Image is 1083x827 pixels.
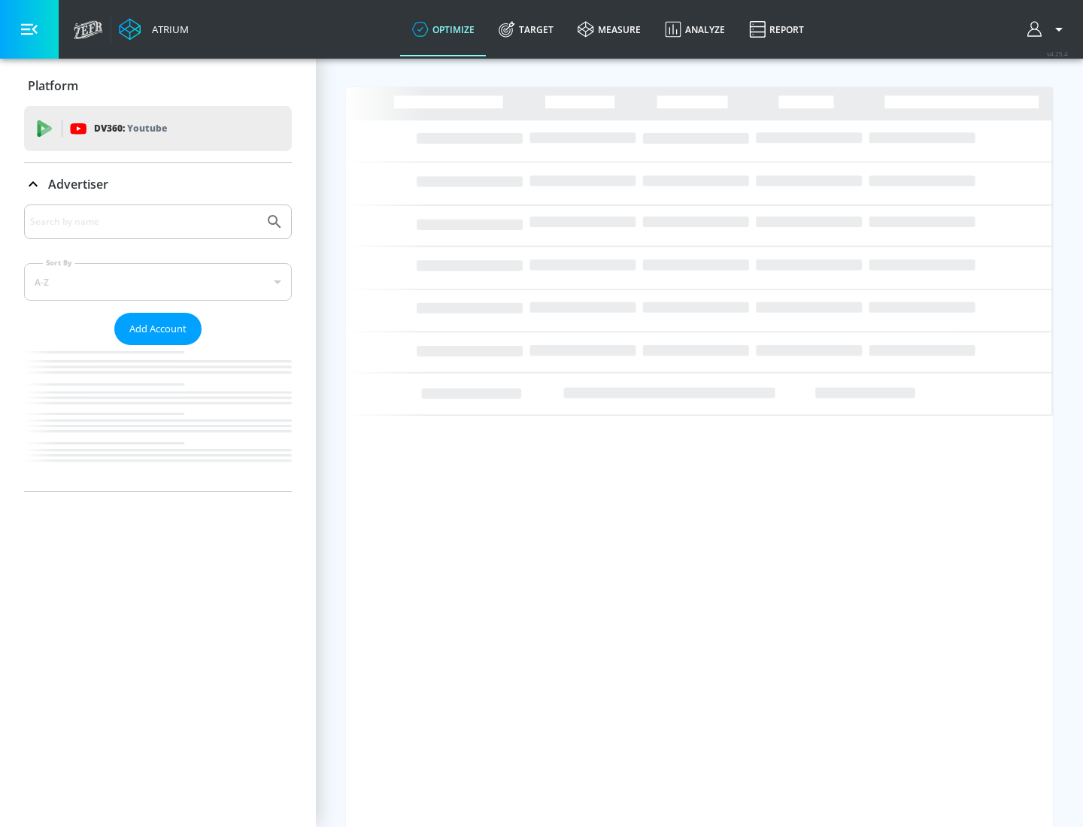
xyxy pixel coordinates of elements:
div: DV360: Youtube [24,106,292,151]
div: A-Z [24,263,292,301]
p: Platform [28,77,78,94]
a: Analyze [653,2,737,56]
p: DV360: [94,120,167,137]
p: Youtube [127,120,167,136]
a: measure [566,2,653,56]
span: Add Account [129,320,187,338]
nav: list of Advertiser [24,345,292,491]
a: optimize [400,2,487,56]
div: Platform [24,65,292,107]
input: Search by name [30,212,258,232]
label: Sort By [43,258,75,268]
div: Advertiser [24,163,292,205]
button: Add Account [114,313,202,345]
p: Advertiser [48,176,108,192]
div: Advertiser [24,204,292,491]
a: Target [487,2,566,56]
div: Atrium [146,23,189,36]
a: Report [737,2,816,56]
a: Atrium [119,18,189,41]
span: v 4.25.4 [1047,50,1068,58]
